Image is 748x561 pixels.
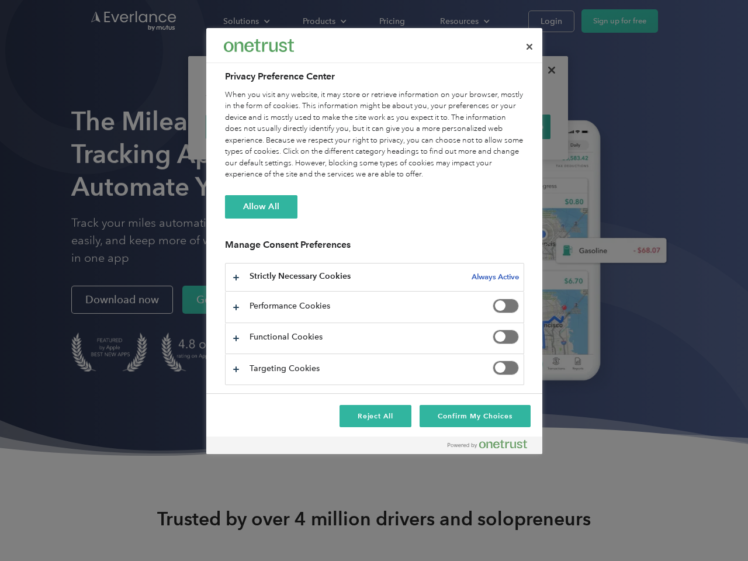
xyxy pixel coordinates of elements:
[448,439,527,449] img: Powered by OneTrust Opens in a new Tab
[225,89,524,181] div: When you visit any website, it may store or retrieve information on your browser, mostly in the f...
[340,405,412,427] button: Reject All
[225,70,524,84] h2: Privacy Preference Center
[224,39,294,51] img: Everlance
[206,28,542,454] div: Preference center
[206,28,542,454] div: Privacy Preference Center
[224,34,294,57] div: Everlance
[448,439,536,454] a: Powered by OneTrust Opens in a new Tab
[225,239,524,257] h3: Manage Consent Preferences
[517,34,542,60] button: Close
[420,405,530,427] button: Confirm My Choices
[225,195,297,219] button: Allow All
